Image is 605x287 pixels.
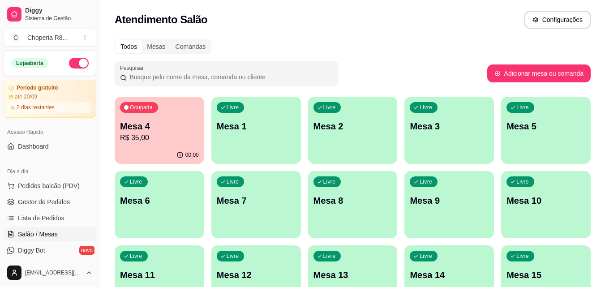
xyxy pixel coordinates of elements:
a: Período gratuitoaté 20/092 dias restantes [4,80,96,118]
article: 2 dias restantes [17,104,55,111]
a: Diggy Botnovo [4,243,96,257]
span: Diggy Bot [18,246,45,255]
p: Livre [420,253,432,260]
button: LivreMesa 8 [308,171,398,238]
div: Mesas [142,40,170,53]
div: Choperia R8 ... [27,33,68,42]
button: [EMAIL_ADDRESS][DOMAIN_NAME] [4,262,96,283]
p: Mesa 3 [410,120,489,133]
p: Mesa 14 [410,269,489,281]
input: Pesquisar [127,73,333,81]
button: LivreMesa 6 [115,171,204,238]
p: Livre [130,253,142,260]
p: 00:00 [185,151,199,158]
p: Mesa 11 [120,269,199,281]
p: Livre [130,178,142,185]
button: LivreMesa 9 [404,171,494,238]
div: Todos [116,40,142,53]
p: Livre [227,253,239,260]
p: Mesa 12 [217,269,296,281]
button: LivreMesa 7 [211,171,301,238]
button: LivreMesa 3 [404,97,494,164]
button: LivreMesa 5 [501,97,591,164]
div: Acesso Rápido [4,125,96,139]
p: Livre [516,178,529,185]
a: Gestor de Pedidos [4,195,96,209]
span: Gestor de Pedidos [18,197,70,206]
span: [EMAIL_ADDRESS][DOMAIN_NAME] [25,269,82,276]
div: Comandas [171,40,211,53]
p: Ocupada [130,104,153,111]
button: Alterar Status [69,58,89,69]
p: Mesa 10 [506,194,585,207]
article: até 20/09 [15,93,37,100]
button: LivreMesa 10 [501,171,591,238]
p: Livre [227,178,239,185]
p: Livre [516,253,529,260]
a: DiggySistema de Gestão [4,4,96,25]
button: Configurações [524,11,591,29]
div: Loja aberta [11,58,48,68]
span: Lista de Pedidos [18,214,64,223]
p: Livre [516,104,529,111]
span: Diggy [25,7,93,15]
button: Select a team [4,29,96,47]
p: Mesa 2 [313,120,392,133]
p: Mesa 4 [120,120,199,133]
p: Livre [323,104,336,111]
p: Livre [227,104,239,111]
span: Pedidos balcão (PDV) [18,181,80,190]
button: Pedidos balcão (PDV) [4,179,96,193]
p: Mesa 9 [410,194,489,207]
div: Dia a dia [4,164,96,179]
article: Período gratuito [17,85,58,91]
span: Dashboard [18,142,49,151]
p: Mesa 5 [506,120,585,133]
span: C [11,33,20,42]
span: Sistema de Gestão [25,15,93,22]
a: Dashboard [4,139,96,154]
button: OcupadaMesa 4R$ 35,0000:00 [115,97,204,164]
h2: Atendimento Salão [115,13,207,27]
button: LivreMesa 1 [211,97,301,164]
p: Mesa 8 [313,194,392,207]
button: LivreMesa 2 [308,97,398,164]
span: Salão / Mesas [18,230,58,239]
p: R$ 35,00 [120,133,199,143]
p: Livre [323,253,336,260]
a: Salão / Mesas [4,227,96,241]
a: Lista de Pedidos [4,211,96,225]
p: Mesa 7 [217,194,296,207]
p: Mesa 6 [120,194,199,207]
p: Livre [323,178,336,185]
p: Mesa 15 [506,269,585,281]
p: Livre [420,104,432,111]
p: Mesa 13 [313,269,392,281]
p: Mesa 1 [217,120,296,133]
label: Pesquisar [120,64,147,72]
button: Adicionar mesa ou comanda [487,64,591,82]
p: Livre [420,178,432,185]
